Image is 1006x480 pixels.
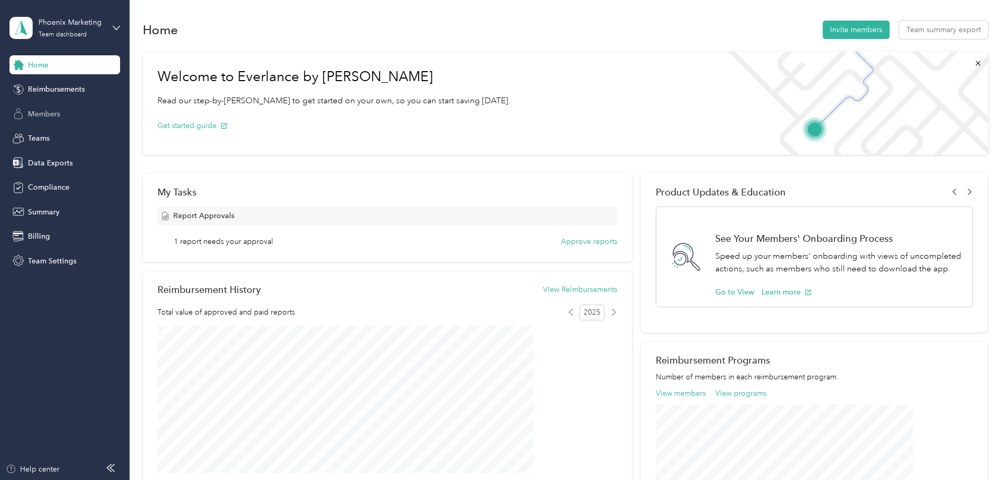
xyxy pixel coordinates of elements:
p: Number of members in each reimbursement program. [656,371,973,383]
button: Get started guide [157,120,228,131]
button: View members [656,388,706,399]
button: Invite members [823,21,890,39]
span: Product Updates & Education [656,187,786,198]
span: 2025 [579,305,605,320]
button: Go to View [715,287,754,298]
span: Total value of approved and paid reports [157,307,295,318]
h1: Welcome to Everlance by [PERSON_NAME] [157,68,510,85]
button: Help center [6,464,60,475]
iframe: Everlance-gr Chat Button Frame [947,421,1006,480]
button: View Reimbursements [543,284,617,295]
span: Teams [28,133,50,144]
span: Billing [28,231,50,242]
button: Learn more [762,287,812,298]
p: Speed up your members' onboarding with views of uncompleted actions, such as members who still ne... [715,250,961,276]
span: Team Settings [28,256,76,267]
span: Summary [28,207,60,218]
span: Report Approvals [173,210,234,221]
button: Approve reports [561,236,617,247]
h2: Reimbursement History [157,284,261,295]
p: Read our step-by-[PERSON_NAME] to get started on your own, so you can start saving [DATE]. [157,94,510,107]
span: Data Exports [28,158,73,169]
div: Team dashboard [38,32,87,38]
span: Home [28,60,48,71]
div: Phoenix Marketing [38,17,104,28]
h1: Home [143,24,178,35]
button: View programs [715,388,766,399]
span: Reimbursements [28,84,85,95]
button: Team summary export [899,21,988,39]
img: Welcome to everlance [717,52,988,155]
span: Compliance [28,182,70,193]
h1: See Your Members' Onboarding Process [715,233,961,244]
h2: Reimbursement Programs [656,355,973,366]
span: Members [28,109,60,120]
div: My Tasks [157,187,617,198]
span: 1 report needs your approval [174,236,273,247]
